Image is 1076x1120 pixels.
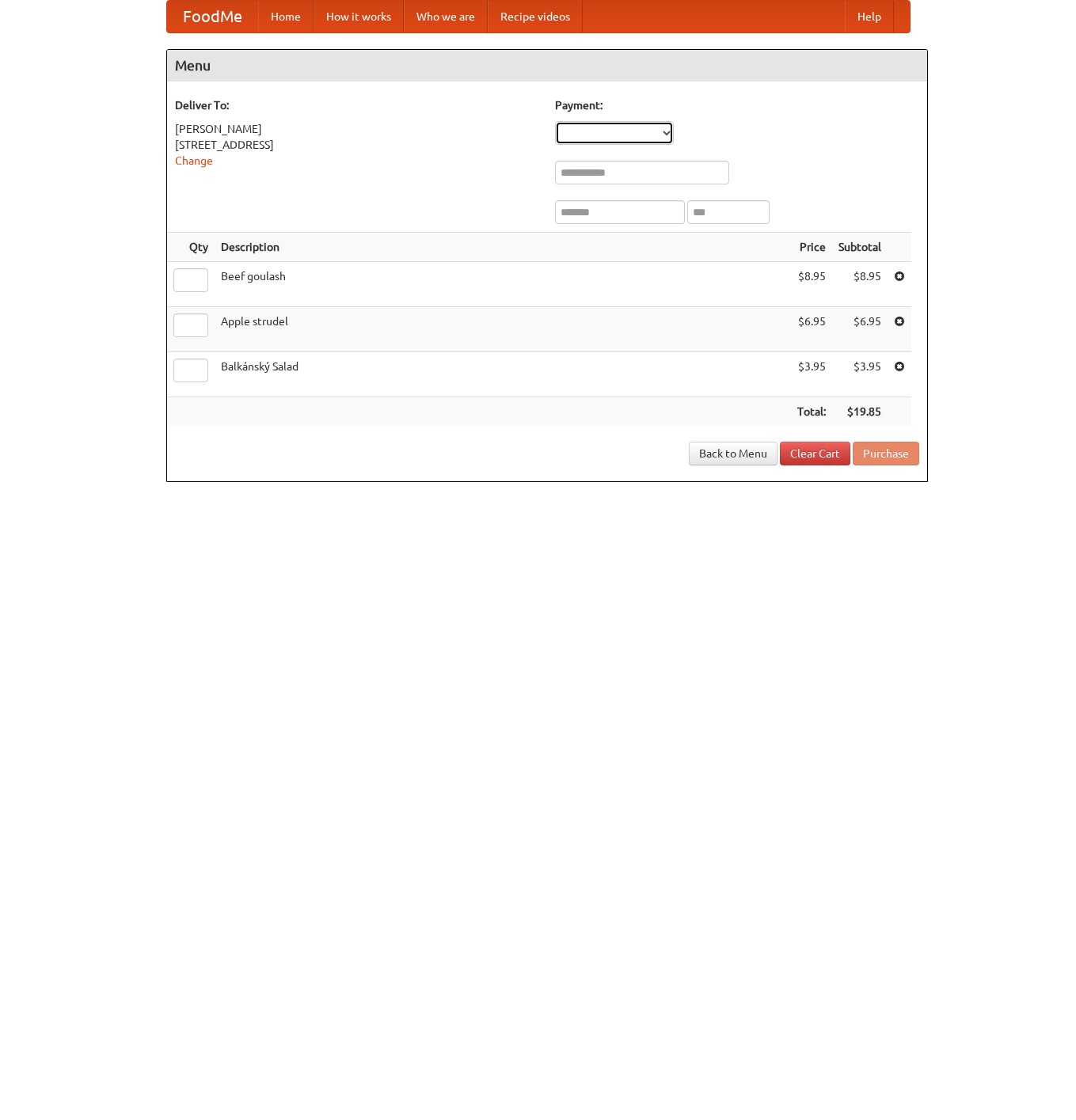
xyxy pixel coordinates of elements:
h4: Menu [167,50,927,82]
td: Apple strudel [215,307,791,352]
th: Price [791,233,832,262]
button: Purchase [853,442,919,465]
td: $3.95 [791,352,832,397]
th: $19.85 [832,397,888,427]
div: [STREET_ADDRESS] [175,137,539,153]
a: Help [845,1,894,32]
a: Change [175,154,213,167]
a: Clear Cart [780,442,850,465]
a: Back to Menu [689,442,778,465]
td: Beef goulash [215,262,791,307]
td: Balkánský Salad [215,352,791,397]
td: $8.95 [832,262,888,307]
a: Who we are [404,1,488,32]
h5: Deliver To: [175,97,539,113]
a: Recipe videos [488,1,583,32]
td: $6.95 [832,307,888,352]
th: Subtotal [832,233,888,262]
td: $8.95 [791,262,832,307]
a: Home [258,1,314,32]
th: Total: [791,397,832,427]
div: [PERSON_NAME] [175,121,539,137]
th: Qty [167,233,215,262]
a: How it works [314,1,404,32]
td: $6.95 [791,307,832,352]
th: Description [215,233,791,262]
a: FoodMe [167,1,258,32]
td: $3.95 [832,352,888,397]
h5: Payment: [555,97,919,113]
